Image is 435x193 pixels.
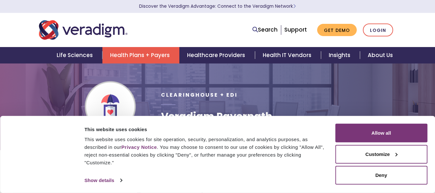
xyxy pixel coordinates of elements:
[84,136,328,167] div: This website uses cookies for site operation, security, personalization, and analytics purposes, ...
[335,166,427,185] button: Deny
[284,26,307,34] a: Support
[363,24,393,37] a: Login
[102,47,179,63] a: Health Plans + Payers
[84,125,328,133] div: This website uses cookies
[84,176,122,185] a: Show details
[161,110,272,122] h1: Veradigm Payerpath
[293,3,296,9] span: Learn More
[335,124,427,142] button: Allow all
[252,25,278,34] a: Search
[121,144,157,150] a: Privacy Notice
[335,145,427,163] button: Customize
[317,24,357,36] a: Get Demo
[360,47,401,63] a: About Us
[255,47,321,63] a: Health IT Vendors
[161,91,238,99] span: Clearinghouse + EDI
[39,19,128,41] img: Veradigm logo
[321,47,360,63] a: Insights
[139,3,296,9] a: Discover the Veradigm Advantage: Connect to the Veradigm NetworkLearn More
[179,47,255,63] a: Healthcare Providers
[49,47,102,63] a: Life Sciences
